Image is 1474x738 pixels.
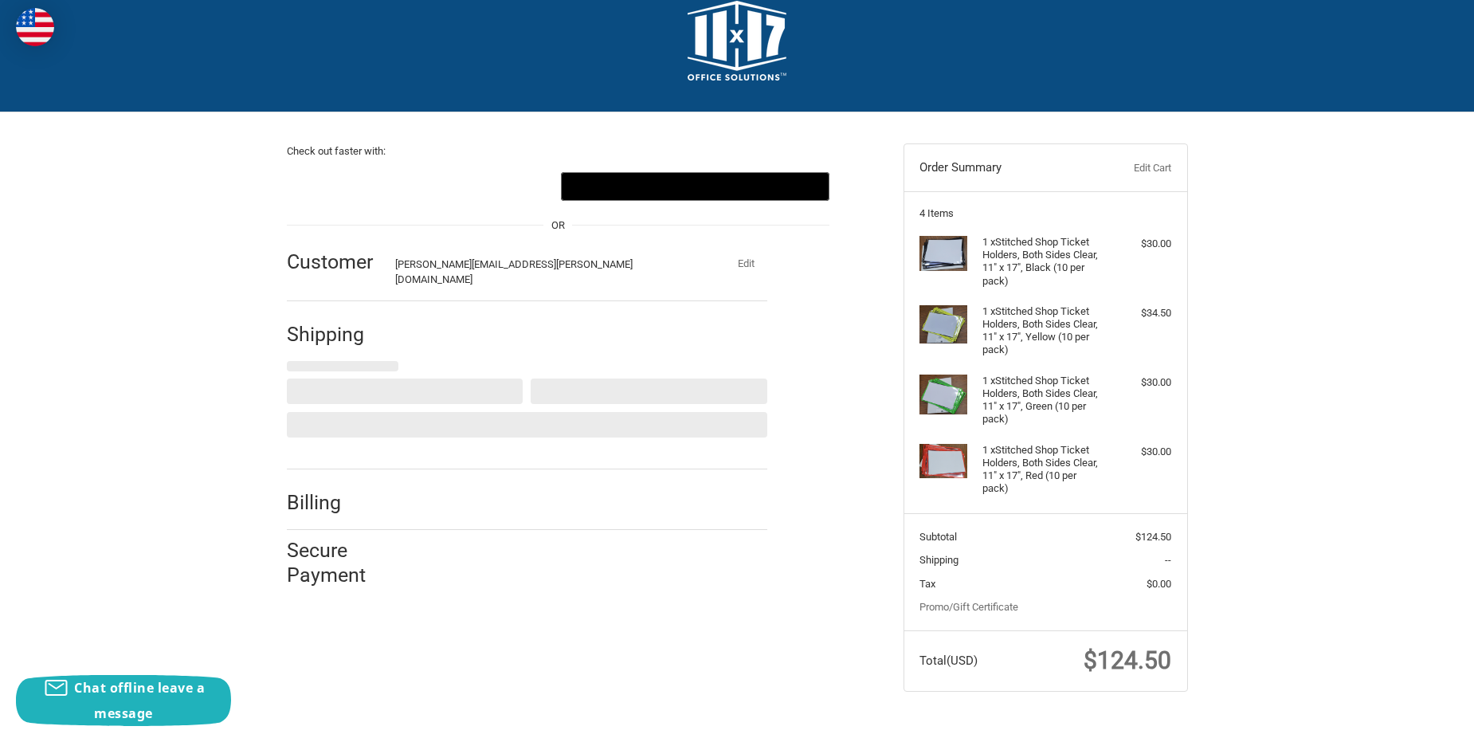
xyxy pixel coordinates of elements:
a: Promo/Gift Certificate [919,601,1018,613]
img: 11x17.com [688,1,786,80]
img: duty and tax information for United States [16,8,54,46]
button: Google Pay [561,172,829,201]
div: $30.00 [1108,444,1171,460]
h2: Customer [287,249,380,274]
h4: 1 x Stitched Shop Ticket Holders, Both Sides Clear, 11" x 17", Yellow (10 per pack) [982,305,1104,357]
span: $124.50 [1135,531,1171,543]
div: $30.00 [1108,236,1171,252]
span: $124.50 [1084,646,1171,674]
span: Subtotal [919,531,957,543]
div: [PERSON_NAME][EMAIL_ADDRESS][PERSON_NAME][DOMAIN_NAME] [395,257,695,288]
p: Check out faster with: [287,143,829,159]
div: $34.50 [1108,305,1171,321]
button: Edit [726,253,767,275]
span: Total (USD) [919,654,978,668]
h2: Shipping [287,322,380,347]
span: Chat offline leave a message [74,679,205,722]
h3: 4 Items [919,207,1171,220]
iframe: PayPal-paypal [287,172,555,201]
span: Shipping [919,554,958,566]
h2: Billing [287,490,380,515]
span: Tax [919,578,935,590]
span: OR [543,218,573,234]
h3: Order Summary [919,160,1092,176]
h4: 1 x Stitched Shop Ticket Holders, Both Sides Clear, 11" x 17", Black (10 per pack) [982,236,1104,288]
button: Chat offline leave a message [16,675,231,726]
a: Edit Cart [1092,160,1171,176]
h2: Secure Payment [287,538,394,588]
div: $30.00 [1108,375,1171,391]
h4: 1 x Stitched Shop Ticket Holders, Both Sides Clear, 11" x 17", Green (10 per pack) [982,375,1104,426]
span: -- [1165,554,1171,566]
span: $0.00 [1147,578,1171,590]
h4: 1 x Stitched Shop Ticket Holders, Both Sides Clear, 11" x 17", Red (10 per pack) [982,444,1104,496]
